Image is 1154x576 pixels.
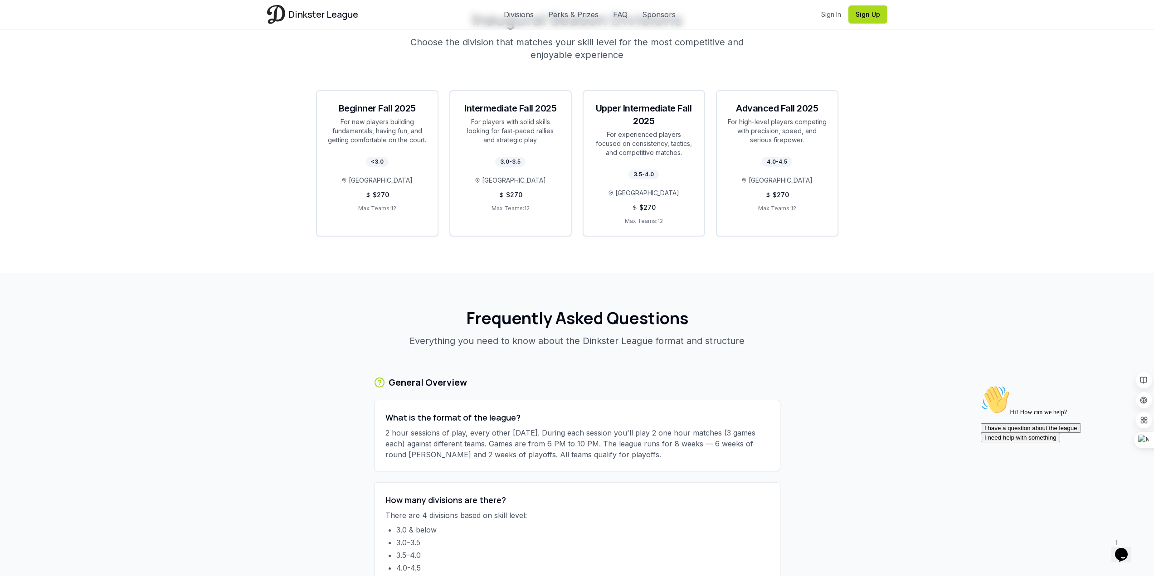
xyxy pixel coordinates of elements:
div: 4.0-4.5 [762,157,792,167]
div: Upper Intermediate Fall 2025 [594,102,693,127]
img: :wave: [4,4,33,33]
button: Sign Up [848,5,887,24]
iframe: chat widget [977,382,1140,531]
h4: What is the format of the league? [385,411,769,424]
span: [GEOGRAPHIC_DATA] [749,176,813,185]
span: $ 270 [773,190,789,199]
button: I have a question about the league [4,42,104,51]
span: $ 270 [373,190,389,199]
div: 👋Hi! How can we help?I have a question about the leagueI need help with something [4,4,167,61]
img: Dinkster [267,5,285,24]
li: 3.5–4.0 [396,550,769,561]
p: Max Teams: 12 [461,205,560,212]
span: $ 270 [506,190,522,199]
a: Sign In [821,10,841,19]
span: [GEOGRAPHIC_DATA] [349,176,413,185]
p: Max Teams: 12 [594,218,693,225]
p: Choose the division that matches your skill level for the most competitive and enjoyable experience [403,36,751,61]
button: I need help with something [4,51,83,61]
p: There are 4 divisions based on skill level: [385,510,769,521]
span: [GEOGRAPHIC_DATA] [615,189,679,198]
li: 3.0 & below [396,524,769,535]
p: Everything you need to know about the Dinkster League format and structure [403,334,751,347]
a: Perks & Prizes [548,9,599,20]
h2: Frequently Asked Questions [374,309,780,327]
span: $ 270 [639,203,656,212]
h3: General Overview [389,376,467,389]
div: Intermediate Fall 2025 [461,102,560,115]
div: 3.5-4.0 [628,169,659,179]
a: Dinkster League [267,5,358,24]
span: Hi! How can we help? [4,27,90,34]
a: FAQ [613,9,628,20]
li: 3.0–3.5 [396,537,769,548]
iframe: chat widget [1111,535,1140,562]
span: [GEOGRAPHIC_DATA] [482,176,546,185]
p: Max Teams: 12 [328,205,427,212]
div: For new players building fundamentals, having fun, and getting comfortable on the court. [328,117,427,145]
div: For experienced players focused on consistency, tactics, and competitive matches. [594,130,693,157]
a: Sponsors [642,9,676,20]
li: 4.0-4.5 [396,562,769,573]
h4: How many divisions are there? [385,494,769,506]
div: For players with solid skills looking for fast-paced rallies and strategic play. [461,117,560,145]
div: Advanced Fall 2025 [728,102,827,115]
div: <3.0 [366,157,389,167]
p: 2 hour sessions of play, every other [DATE]. During each session you'll play 2 one hour matches (... [385,427,769,460]
span: Dinkster League [289,8,358,21]
div: Beginner Fall 2025 [328,102,427,115]
p: Max Teams: 12 [728,205,827,212]
div: For high-level players competing with precision, speed, and serious firepower. [728,117,827,145]
div: 3.0-3.5 [495,157,526,167]
a: Divisions [504,9,534,20]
